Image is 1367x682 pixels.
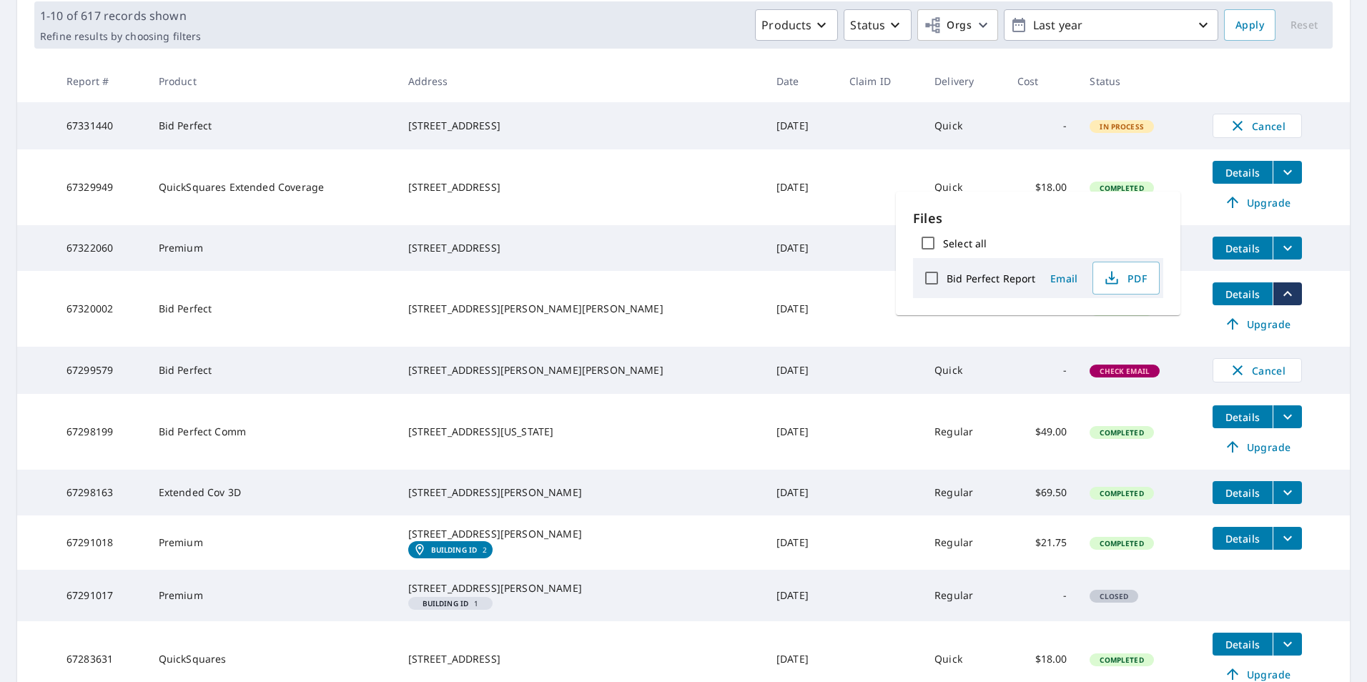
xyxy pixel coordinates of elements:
p: Products [761,16,811,34]
td: QuickSquares Extended Coverage [147,149,397,225]
span: Orgs [924,16,972,34]
button: detailsBtn-67329949 [1213,161,1273,184]
span: Closed [1091,591,1137,601]
button: detailsBtn-67283631 [1213,633,1273,656]
span: Upgrade [1221,438,1293,455]
td: 67322060 [55,225,147,271]
td: 67299579 [55,347,147,394]
td: 67320002 [55,271,147,347]
button: filesDropdownBtn-67298199 [1273,405,1302,428]
th: Status [1078,60,1201,102]
td: [DATE] [765,225,838,271]
td: Quick [923,102,1005,149]
td: Regular [923,570,1005,621]
span: Details [1221,410,1264,424]
button: detailsBtn-67320002 [1213,282,1273,305]
button: Cancel [1213,358,1302,382]
span: Cancel [1228,362,1287,379]
span: Completed [1091,538,1152,548]
td: Bid Perfect [147,102,397,149]
span: Completed [1091,428,1152,438]
td: Bid Perfect [147,271,397,347]
div: [STREET_ADDRESS][PERSON_NAME][PERSON_NAME] [408,363,754,377]
td: Regular [923,394,1005,470]
td: $69.50 [1006,470,1079,515]
td: 67298163 [55,470,147,515]
span: Cancel [1228,117,1287,134]
span: Email [1047,272,1081,285]
button: PDF [1092,262,1160,295]
div: [STREET_ADDRESS] [408,241,754,255]
td: $49.00 [1006,394,1079,470]
em: Building ID [431,545,478,554]
td: Regular [923,470,1005,515]
td: Premium [147,515,397,570]
button: detailsBtn-67298199 [1213,405,1273,428]
td: Quick [923,347,1005,394]
button: Orgs [917,9,998,41]
td: Bid Perfect Comm [147,394,397,470]
button: filesDropdownBtn-67329949 [1273,161,1302,184]
td: [DATE] [765,570,838,621]
th: Report # [55,60,147,102]
div: [STREET_ADDRESS][PERSON_NAME] [408,527,754,541]
td: - [1006,347,1079,394]
td: Premium [147,570,397,621]
span: Details [1221,287,1264,301]
button: detailsBtn-67298163 [1213,481,1273,504]
th: Delivery [923,60,1005,102]
button: Status [844,9,912,41]
span: Check Email [1091,366,1158,376]
em: Building ID [423,600,469,607]
td: [DATE] [765,515,838,570]
span: Upgrade [1221,194,1293,211]
p: Last year [1027,13,1195,38]
div: [STREET_ADDRESS][PERSON_NAME][PERSON_NAME] [408,302,754,316]
button: filesDropdownBtn-67291018 [1273,527,1302,550]
p: Refine results by choosing filters [40,30,201,43]
span: 1 [414,600,488,607]
td: [DATE] [765,394,838,470]
th: Date [765,60,838,102]
th: Claim ID [838,60,923,102]
p: 1-10 of 617 records shown [40,7,201,24]
div: [STREET_ADDRESS][PERSON_NAME] [408,485,754,500]
button: Apply [1224,9,1275,41]
th: Address [397,60,765,102]
label: Bid Perfect Report [947,272,1035,285]
th: Cost [1006,60,1079,102]
button: detailsBtn-67291018 [1213,527,1273,550]
td: Premium [147,225,397,271]
span: Details [1221,532,1264,545]
span: Details [1221,166,1264,179]
a: Upgrade [1213,435,1302,458]
a: Upgrade [1213,312,1302,335]
td: [DATE] [765,102,838,149]
th: Product [147,60,397,102]
td: [DATE] [765,271,838,347]
td: Quick [923,149,1005,225]
button: Cancel [1213,114,1302,138]
span: Completed [1091,488,1152,498]
span: In Process [1091,122,1153,132]
span: Details [1221,242,1264,255]
button: filesDropdownBtn-67322060 [1273,237,1302,260]
div: [STREET_ADDRESS][US_STATE] [408,425,754,439]
td: 67331440 [55,102,147,149]
button: Email [1041,267,1087,290]
span: Details [1221,486,1264,500]
div: [STREET_ADDRESS] [408,119,754,133]
p: Status [850,16,885,34]
div: [STREET_ADDRESS] [408,180,754,194]
span: PDF [1102,270,1148,287]
td: Regular [923,515,1005,570]
td: [DATE] [765,149,838,225]
td: $21.75 [1006,515,1079,570]
td: Extended Cov 3D [147,470,397,515]
button: Products [755,9,838,41]
span: Completed [1091,655,1152,665]
span: Details [1221,638,1264,651]
td: 67291018 [55,515,147,570]
button: filesDropdownBtn-67283631 [1273,633,1302,656]
td: 67291017 [55,570,147,621]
